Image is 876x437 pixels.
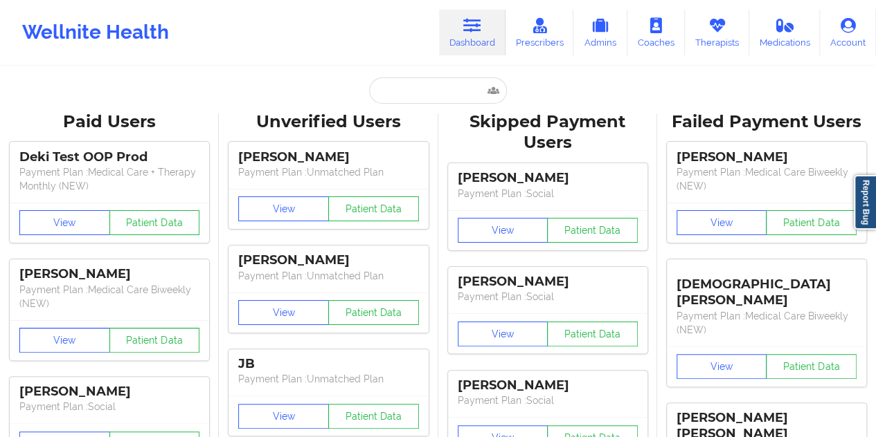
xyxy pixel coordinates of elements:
[667,111,866,133] div: Failed Payment Users
[238,252,418,268] div: [PERSON_NAME]
[238,356,418,372] div: JB
[238,372,418,386] p: Payment Plan : Unmatched Plan
[685,10,749,55] a: Therapists
[439,10,506,55] a: Dashboard
[458,322,548,346] button: View
[10,111,209,133] div: Paid Users
[547,322,638,346] button: Patient Data
[238,269,418,283] p: Payment Plan : Unmatched Plan
[238,300,329,325] button: View
[328,196,419,221] button: Patient Data
[677,354,767,379] button: View
[458,378,638,393] div: [PERSON_NAME]
[506,10,574,55] a: Prescribers
[238,196,329,221] button: View
[238,149,418,165] div: [PERSON_NAME]
[19,266,199,282] div: [PERSON_NAME]
[229,111,428,133] div: Unverified Users
[677,266,857,308] div: [DEMOGRAPHIC_DATA][PERSON_NAME]
[109,328,200,353] button: Patient Data
[458,187,638,201] p: Payment Plan : Social
[458,170,638,186] div: [PERSON_NAME]
[328,300,419,325] button: Patient Data
[458,274,638,290] div: [PERSON_NAME]
[458,290,638,304] p: Payment Plan : Social
[766,354,857,379] button: Patient Data
[627,10,685,55] a: Coaches
[109,210,200,235] button: Patient Data
[677,309,857,337] p: Payment Plan : Medical Care Biweekly (NEW)
[238,404,329,429] button: View
[19,328,110,353] button: View
[458,393,638,407] p: Payment Plan : Social
[677,165,857,193] p: Payment Plan : Medical Care Biweekly (NEW)
[238,165,418,179] p: Payment Plan : Unmatched Plan
[854,175,876,230] a: Report Bug
[677,210,767,235] button: View
[19,384,199,400] div: [PERSON_NAME]
[448,111,647,154] div: Skipped Payment Users
[19,400,199,413] p: Payment Plan : Social
[749,10,821,55] a: Medications
[573,10,627,55] a: Admins
[677,149,857,165] div: [PERSON_NAME]
[19,149,199,165] div: Deki Test OOP Prod
[19,165,199,193] p: Payment Plan : Medical Care + Therapy Monthly (NEW)
[19,283,199,310] p: Payment Plan : Medical Care Biweekly (NEW)
[820,10,876,55] a: Account
[766,210,857,235] button: Patient Data
[328,404,419,429] button: Patient Data
[547,218,638,243] button: Patient Data
[19,210,110,235] button: View
[458,218,548,243] button: View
